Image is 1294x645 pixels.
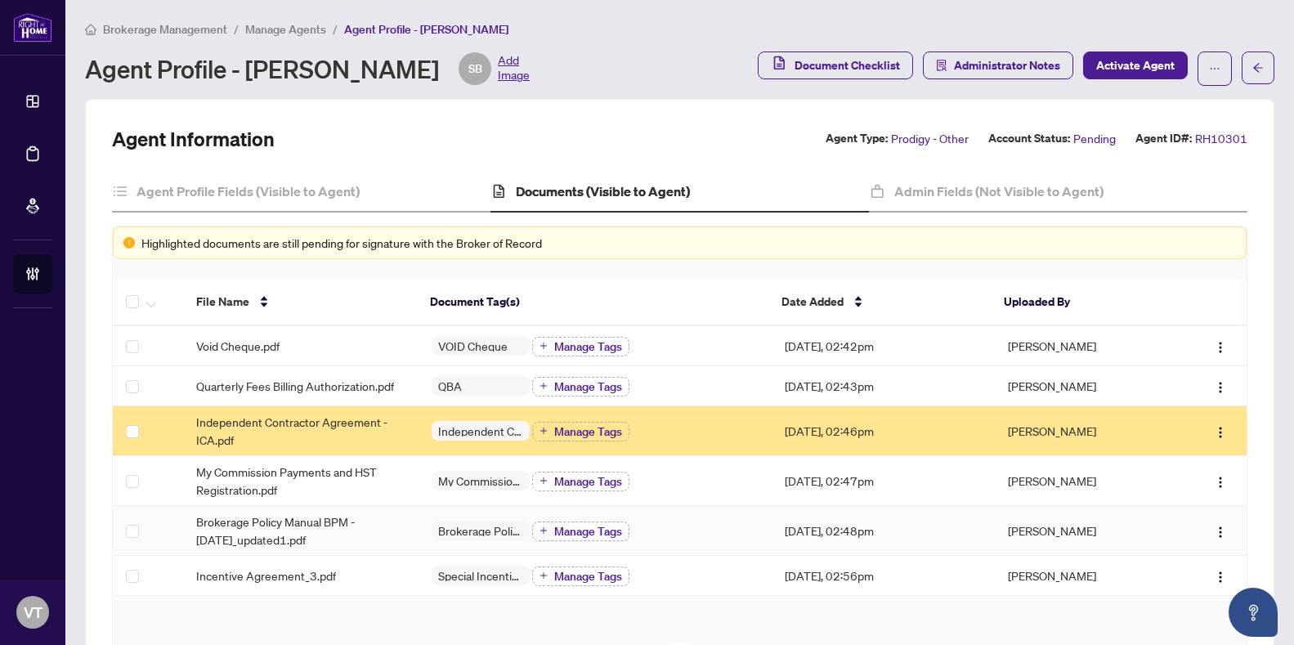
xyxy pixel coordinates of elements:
[1209,63,1220,74] span: ellipsis
[141,234,1236,252] div: Highlighted documents are still pending for signature with the Broker of Record
[1207,418,1234,444] button: Logo
[554,526,622,537] span: Manage Tags
[196,567,336,585] span: Incentive Agreement_3.pdf
[516,181,690,201] h4: Documents (Visible to Agent)
[554,341,622,352] span: Manage Tags
[923,52,1073,79] button: Administrator Notes
[1207,562,1234,589] button: Logo
[936,60,947,71] span: solution
[1229,588,1278,637] button: Open asap
[995,406,1171,456] td: [PERSON_NAME]
[995,456,1171,506] td: [PERSON_NAME]
[417,279,768,326] th: Document Tag(s)
[1214,571,1227,584] img: Logo
[333,20,338,38] li: /
[772,456,995,506] td: [DATE], 02:47pm
[554,571,622,582] span: Manage Tags
[532,522,629,541] button: Manage Tags
[196,293,249,311] span: File Name
[196,513,405,549] span: Brokerage Policy Manual BPM - [DATE]_updated1.pdf
[554,426,622,437] span: Manage Tags
[1083,52,1188,79] button: Activate Agent
[196,337,280,355] span: Void Cheque.pdf
[123,237,135,249] span: exclamation-circle
[540,477,548,485] span: plus
[772,506,995,556] td: [DATE], 02:48pm
[196,377,394,395] span: Quarterly Fees Billing Authorization.pdf
[85,52,530,85] div: Agent Profile - [PERSON_NAME]
[1252,62,1264,74] span: arrow-left
[1207,333,1234,359] button: Logo
[1214,381,1227,394] img: Logo
[826,129,888,148] label: Agent Type:
[772,366,995,406] td: [DATE], 02:43pm
[772,556,995,596] td: [DATE], 02:56pm
[554,381,622,392] span: Manage Tags
[432,380,468,392] span: QBA
[532,337,629,356] button: Manage Tags
[554,476,622,487] span: Manage Tags
[1195,129,1247,148] span: RH10301
[532,472,629,491] button: Manage Tags
[768,279,991,326] th: Date Added
[540,382,548,390] span: plus
[196,463,405,499] span: My Commission Payments and HST Registration.pdf
[498,52,530,85] span: Add Image
[85,24,96,35] span: home
[1207,517,1234,544] button: Logo
[137,181,360,201] h4: Agent Profile Fields (Visible to Agent)
[1214,476,1227,489] img: Logo
[344,22,508,37] span: Agent Profile - [PERSON_NAME]
[795,52,900,78] span: Document Checklist
[1214,341,1227,354] img: Logo
[894,181,1104,201] h4: Admin Fields (Not Visible to Agent)
[468,60,482,78] span: SB
[540,342,548,350] span: plus
[954,52,1060,78] span: Administrator Notes
[432,475,530,486] span: My Commission Payments and HST Registration
[772,406,995,456] td: [DATE], 02:46pm
[781,293,844,311] span: Date Added
[103,22,227,37] span: Brokerage Management
[995,326,1171,366] td: [PERSON_NAME]
[532,567,629,586] button: Manage Tags
[432,570,530,581] span: Special Incentive Agreement
[1214,426,1227,439] img: Logo
[540,526,548,535] span: plus
[540,571,548,580] span: plus
[196,413,405,449] span: Independent Contractor Agreement - ICA.pdf
[540,427,548,435] span: plus
[891,129,969,148] span: Prodigy - Other
[432,340,514,352] span: VOID Cheque
[234,20,239,38] li: /
[988,129,1070,148] label: Account Status:
[1135,129,1192,148] label: Agent ID#:
[991,279,1166,326] th: Uploaded By
[772,326,995,366] td: [DATE], 02:42pm
[1073,129,1116,148] span: Pending
[758,52,913,79] button: Document Checklist
[532,377,629,396] button: Manage Tags
[1207,373,1234,399] button: Logo
[532,422,629,441] button: Manage Tags
[432,525,530,536] span: Brokerage Policy Manual
[112,126,275,152] h2: Agent Information
[1096,52,1175,78] span: Activate Agent
[24,601,43,624] span: VT
[432,425,530,437] span: Independent Contractor Agreement
[13,12,52,43] img: logo
[995,556,1171,596] td: [PERSON_NAME]
[1207,468,1234,494] button: Logo
[995,366,1171,406] td: [PERSON_NAME]
[1214,526,1227,539] img: Logo
[245,22,326,37] span: Manage Agents
[183,279,417,326] th: File Name
[995,506,1171,556] td: [PERSON_NAME]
